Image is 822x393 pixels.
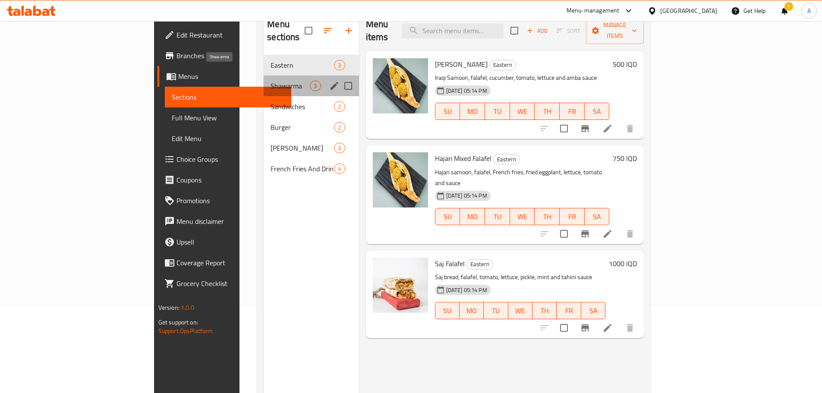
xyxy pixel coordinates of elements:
a: Coupons [157,170,291,190]
span: Promotions [176,195,284,206]
span: [DATE] 05:14 PM [443,87,491,95]
span: SU [439,305,456,317]
button: TH [535,208,560,225]
div: items [310,81,321,91]
span: TH [538,211,556,223]
span: Select section first [551,24,586,38]
div: Eastern [466,259,493,270]
div: items [334,60,345,70]
button: Add section [338,20,359,41]
div: items [334,101,345,112]
span: FR [560,305,577,317]
span: SA [585,305,602,317]
button: TU [485,103,510,120]
span: [PERSON_NAME] [435,58,488,71]
div: Eastern [493,154,520,164]
img: Saj Falafel [373,258,428,313]
button: SU [435,103,460,120]
button: delete [620,223,640,244]
span: WE [513,211,532,223]
span: Eastern [467,259,493,269]
span: Get support on: [158,317,198,328]
a: Menu disclaimer [157,211,291,232]
span: Add [526,26,549,36]
div: Eastern [489,60,516,70]
span: Select to update [555,225,573,243]
p: Hajari samoon, falafel, French fries, fried eggplant, lettuce, tomato and sauce [435,167,610,189]
button: WE [508,302,532,319]
h2: Menu items [366,18,392,44]
span: Coupons [176,175,284,185]
button: Manage items [586,17,644,44]
button: TU [485,208,510,225]
span: SU [439,211,457,223]
span: Hajari Mixed Falafel [435,152,491,165]
span: MO [463,305,480,317]
span: Eastern [490,60,516,70]
span: Menu disclaimer [176,216,284,226]
span: Select all sections [299,22,318,40]
span: Edit Menu [172,133,284,144]
div: Burger2 [264,117,359,138]
button: SU [435,208,460,225]
a: Coverage Report [157,252,291,273]
button: Branch-specific-item [575,223,595,244]
button: FR [560,103,585,120]
span: 3 [310,82,320,90]
div: items [334,143,345,153]
button: TH [535,103,560,120]
button: TH [532,302,557,319]
a: Edit menu item [602,323,613,333]
div: Sandwiches2 [264,96,359,117]
button: SA [585,208,610,225]
span: TU [488,211,507,223]
span: French Fries And Drinks [271,163,334,174]
a: Sections [165,87,291,107]
button: SA [581,302,605,319]
span: 3 [334,61,344,69]
input: search [402,23,504,38]
span: Coverage Report [176,258,284,268]
span: 3 [334,144,344,152]
div: Eastern3 [264,55,359,75]
div: Rizo [271,143,334,153]
button: TU [484,302,508,319]
button: WE [510,208,535,225]
span: Menus [178,71,284,82]
span: TU [488,105,507,118]
span: TH [538,105,556,118]
span: Saj Falafel [435,257,465,270]
h6: 750 IQD [613,152,637,164]
a: Grocery Checklist [157,273,291,294]
p: Saj bread, falafel, tomato, lettuce, pickle, mint and tahini sauce [435,272,606,283]
span: SA [588,211,606,223]
span: 2 [334,103,344,111]
button: FR [557,302,581,319]
button: FR [560,208,585,225]
img: Hajari Falafel [373,58,428,113]
span: Add item [523,24,551,38]
span: Branches [176,50,284,61]
div: items [334,122,345,132]
button: MO [460,302,484,319]
span: Manage items [593,20,637,41]
span: SU [439,105,457,118]
div: Shawarma3edit [264,75,359,96]
h6: 1000 IQD [609,258,637,270]
button: Branch-specific-item [575,318,595,338]
a: Menus [157,66,291,87]
button: SU [435,302,460,319]
button: Add [523,24,551,38]
span: Select to update [555,119,573,138]
span: FR [563,105,581,118]
span: Burger [271,122,334,132]
div: Eastern [271,60,334,70]
div: [PERSON_NAME]3 [264,138,359,158]
a: Edit menu item [602,229,613,239]
div: Sandwiches [271,101,334,112]
span: Edit Restaurant [176,30,284,40]
span: Sections [172,92,284,102]
button: SA [585,103,610,120]
button: edit [328,79,341,92]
